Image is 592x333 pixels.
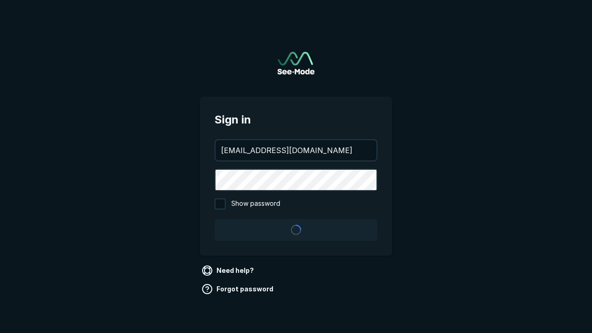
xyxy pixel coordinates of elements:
span: Sign in [215,111,377,128]
a: Forgot password [200,282,277,296]
input: your@email.com [216,140,376,160]
img: See-Mode Logo [277,52,314,74]
a: Need help? [200,263,258,278]
a: Go to sign in [277,52,314,74]
span: Show password [231,198,280,210]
